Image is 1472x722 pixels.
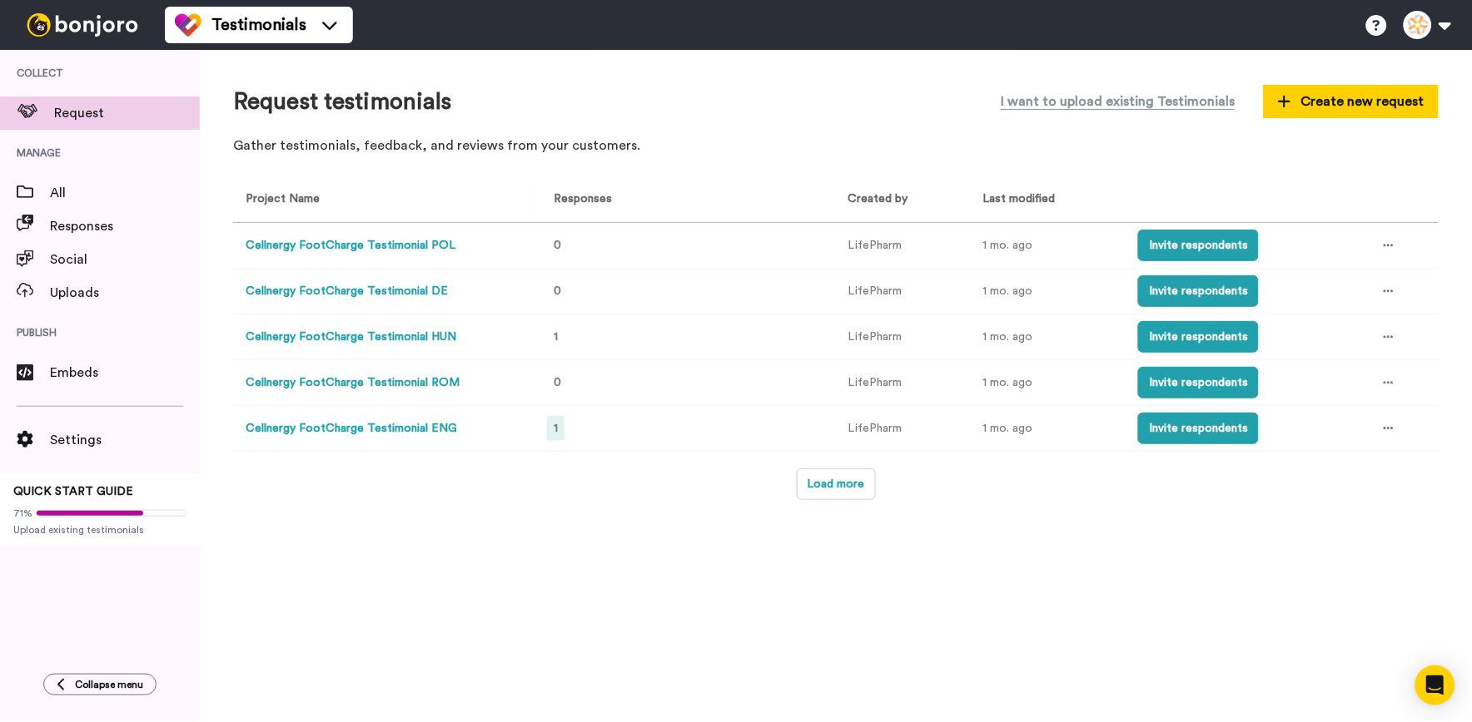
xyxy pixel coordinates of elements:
[185,505,200,520] div: Tooltip anchor
[836,314,970,360] td: LifePharm
[1138,275,1259,307] button: Invite respondents
[233,89,452,115] h1: Request testimonials
[20,13,145,37] img: bj-logo-header-white.svg
[246,374,460,392] button: Cellnergy FootCharge Testimonial ROM
[970,314,1126,360] td: 1 mo. ago
[175,12,201,38] img: tm-color.svg
[988,83,1247,120] button: I want to upload existing Testimonials
[554,331,558,343] span: 1
[50,430,200,450] span: Settings
[43,674,157,695] button: Collapse menu
[50,283,200,303] span: Uploads
[233,177,535,223] th: Project Name
[554,240,561,251] span: 0
[547,193,612,205] span: Responses
[970,177,1126,223] th: Last modified
[1138,230,1259,261] button: Invite respondents
[797,468,876,500] button: Load more
[13,523,186,537] span: Upload existing testimonials
[50,183,200,203] span: All
[970,223,1126,269] td: 1 mo. ago
[211,13,306,37] span: Testimonials
[50,216,200,236] span: Responses
[836,360,970,406] td: LifePharm
[1001,91,1235,111] span: I want to upload existing Testimonials
[554,423,558,434] span: 1
[1138,367,1259,398] button: Invite respondents
[1278,91,1425,111] span: Create new request
[75,678,143,691] span: Collapse menu
[246,237,455,255] button: Cellnergy FootCharge Testimonial POL
[50,250,200,270] span: Social
[1415,665,1455,705] div: Open Intercom Messenger
[50,363,200,383] span: Embeds
[836,223,970,269] td: LifePharm
[246,329,456,346] button: Cellnergy FootCharge Testimonial HUN
[836,177,970,223] th: Created by
[970,269,1126,314] td: 1 mo. ago
[1138,321,1259,353] button: Invite respondents
[836,269,970,314] td: LifePharm
[246,420,457,438] button: Cellnergy FootCharge Testimonial ENG
[13,486,133,497] span: QUICK START GUIDE
[54,103,200,123] span: Request
[233,136,1439,156] p: Gather testimonials, feedback, and reviews from your customers.
[970,360,1126,406] td: 1 mo. ago
[1264,85,1439,118] button: Create new request
[1138,413,1259,444] button: Invite respondents
[554,285,561,297] span: 0
[836,406,970,452] td: LifePharm
[246,283,448,300] button: Cellnergy FootCharge Testimonial DE
[970,406,1126,452] td: 1 mo. ago
[554,377,561,388] span: 0
[13,507,32,520] span: 71%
